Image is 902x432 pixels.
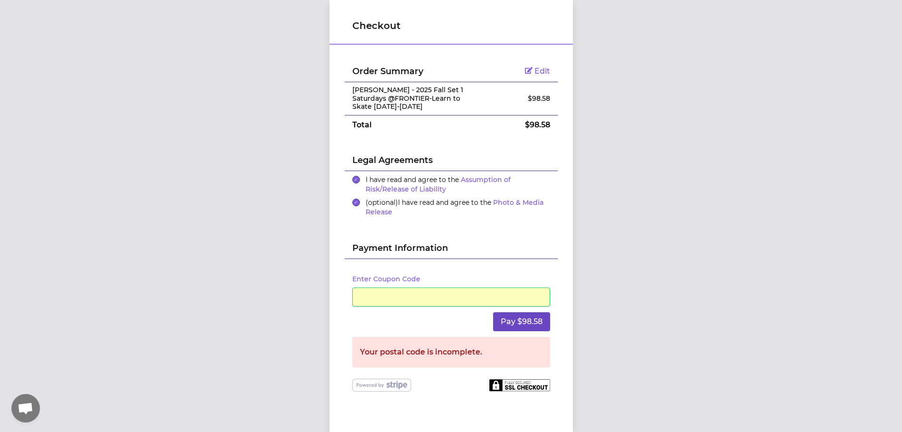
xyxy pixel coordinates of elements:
a: Photo & Media Release [366,198,543,216]
button: Pay $98.58 [493,312,550,331]
h2: Order Summary [352,65,479,78]
div: Open chat [11,394,40,422]
h2: Legal Agreements [352,154,550,171]
iframe: Secure card payment input frame [359,292,544,301]
h2: Payment Information [352,241,550,259]
p: [PERSON_NAME] - 2025 Fall Set 1 Saturdays @FRONTIER-Learn to Skate [DATE]-[DATE] [352,86,479,111]
h1: Checkout [352,19,550,32]
p: $ 98.58 [494,94,550,103]
a: Edit [525,67,550,76]
span: I have read and agree to the [366,175,511,193]
span: Edit [534,67,550,76]
td: Total [345,115,487,134]
span: I have read and agree to the [366,198,543,216]
a: Assumption of Risk/Release of Liability [366,175,511,193]
div: Your postal code is incomplete. [360,346,543,358]
button: Enter Coupon Code [352,274,420,284]
span: (optional) [366,198,398,207]
p: $ 98.58 [494,119,550,131]
img: Fully secured SSL checkout [489,379,550,391]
